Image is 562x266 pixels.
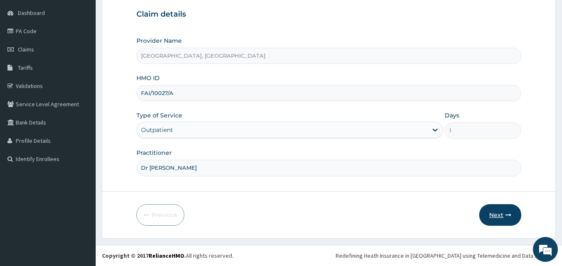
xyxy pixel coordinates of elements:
input: Enter Name [136,160,522,176]
span: Tariffs [18,64,33,71]
div: Redefining Heath Insurance in [GEOGRAPHIC_DATA] using Telemedicine and Data Science! [336,251,556,260]
footer: All rights reserved. [96,245,562,266]
label: HMO ID [136,74,160,82]
label: Practitioner [136,149,172,157]
div: Minimize live chat window [136,4,156,24]
span: Dashboard [18,9,45,17]
strong: Copyright © 2017 . [102,252,186,259]
h3: Claim details [136,10,522,19]
textarea: Type your message and hit 'Enter' [4,178,158,207]
div: Chat with us now [43,46,140,57]
button: Previous [136,204,184,226]
button: Next [479,204,521,226]
label: Type of Service [136,111,182,120]
img: d_794563401_company_1708531726252_794563401 [15,41,34,62]
label: Days [445,111,459,120]
input: Enter HMO ID [136,85,522,101]
label: Provider Name [136,37,182,45]
span: We're online! [48,80,115,164]
span: Claims [18,46,34,53]
a: RelianceHMO [149,252,184,259]
div: Outpatient [141,126,173,134]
